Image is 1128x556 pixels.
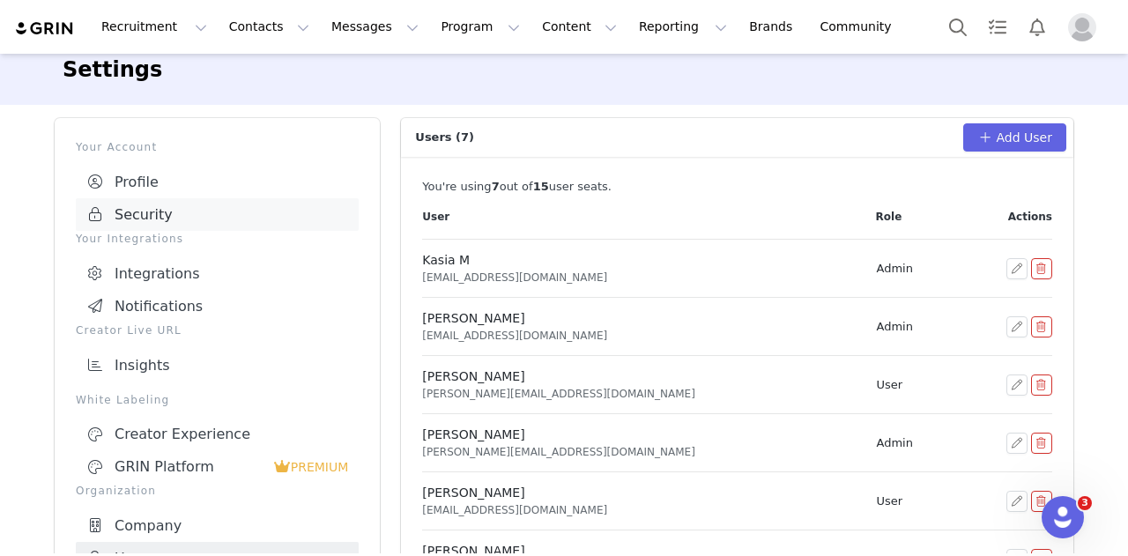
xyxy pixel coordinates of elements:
[14,20,76,37] img: grin logo
[422,253,470,267] span: Kasia M
[1042,496,1084,538] iframe: Intercom live chat
[291,460,349,474] span: PREMIUM
[1068,13,1096,41] img: placeholder-profile.jpg
[422,427,524,441] span: [PERSON_NAME]
[865,240,958,298] td: Admin
[422,386,853,402] div: [PERSON_NAME][EMAIL_ADDRESS][DOMAIN_NAME]
[958,195,1052,240] th: Actions
[963,123,1066,152] button: Add User
[76,231,359,247] p: Your Integrations
[978,7,1017,47] a: Tasks
[86,458,273,476] div: GRIN Platform
[76,450,359,483] a: GRIN Platform PREMIUM
[865,356,958,414] td: User
[401,118,963,157] p: Users (7)
[422,486,524,500] span: [PERSON_NAME]
[76,290,359,322] a: Notifications
[865,414,958,472] td: Admin
[422,270,853,285] div: [EMAIL_ADDRESS][DOMAIN_NAME]
[76,509,359,542] a: Company
[531,7,627,47] button: Content
[738,7,808,47] a: Brands
[810,7,910,47] a: Community
[422,502,853,518] div: [EMAIL_ADDRESS][DOMAIN_NAME]
[865,298,958,356] td: Admin
[1018,7,1057,47] button: Notifications
[76,198,359,231] a: Security
[76,139,359,155] p: Your Account
[76,419,359,450] a: Creator Experience
[219,7,320,47] button: Contacts
[76,166,359,198] a: Profile
[602,180,608,193] span: s
[91,7,218,47] button: Recruitment
[321,7,429,47] button: Messages
[86,426,348,443] div: Creator Experience
[533,180,549,193] strong: 15
[492,180,500,193] strong: 7
[422,311,524,325] span: [PERSON_NAME]
[422,369,524,383] span: [PERSON_NAME]
[76,483,359,499] p: Organization
[422,195,865,240] th: User
[422,178,1052,196] div: You're using out of user seat .
[1057,13,1114,41] button: Profile
[865,195,958,240] th: Role
[939,7,977,47] button: Search
[1078,496,1092,510] span: 3
[76,257,359,290] a: Integrations
[422,444,853,460] div: [PERSON_NAME][EMAIL_ADDRESS][DOMAIN_NAME]
[865,472,958,530] td: User
[430,7,531,47] button: Program
[76,392,359,408] p: White Labeling
[76,349,359,382] a: Insights
[422,328,853,344] div: [EMAIL_ADDRESS][DOMAIN_NAME]
[628,7,738,47] button: Reporting
[76,322,359,338] p: Creator Live URL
